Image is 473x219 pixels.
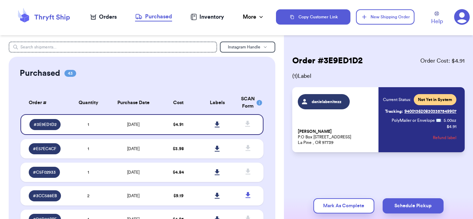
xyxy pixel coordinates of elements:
[127,170,140,174] span: [DATE]
[241,95,255,110] div: SCAN Form
[20,68,60,79] h2: Purchased
[385,106,456,117] a: Tracking:9400136208303357549907
[88,147,89,151] span: 1
[173,170,184,174] span: $ 4.84
[198,91,237,114] th: Labels
[276,9,351,25] button: Copy Customer Link
[135,12,172,21] a: Purchased
[9,42,217,53] input: Search shipments...
[173,194,184,198] span: $ 9.19
[20,91,69,114] th: Order #
[220,42,275,53] button: Instagram Handle
[444,118,456,123] span: 5.00 oz
[431,11,443,26] a: Help
[69,91,108,114] th: Quantity
[298,129,332,134] span: [PERSON_NAME]
[108,91,159,114] th: Purchase Date
[88,122,89,127] span: 1
[420,57,465,65] span: Order Cost: $ 4.91
[33,193,57,199] span: # 3CC588EB
[190,13,224,21] a: Inventory
[127,122,140,127] span: [DATE]
[441,118,442,123] span: :
[392,118,441,122] span: PolyMailer or Envelope ✉️
[228,45,260,49] span: Instagram Handle
[433,130,456,145] button: Refund label
[90,13,117,21] a: Orders
[383,198,444,213] button: Schedule Pickup
[356,9,414,25] button: New Shipping Order
[313,198,374,213] button: Mark As Complete
[310,99,343,104] span: danielabenitezz
[33,146,56,152] span: # E57EC4CF
[33,170,56,175] span: # C5F02933
[292,72,465,80] span: ( 1 ) Label
[454,9,470,25] a: 3
[418,97,452,102] span: Not Yet in System
[431,17,443,26] span: Help
[127,194,140,198] span: [DATE]
[34,122,56,127] span: # 3E9ED1D2
[383,97,411,102] span: Current Status:
[292,55,363,66] h2: Order # 3E9ED1D2
[88,170,89,174] span: 1
[87,194,89,198] span: 2
[385,109,403,114] span: Tracking:
[298,129,374,145] p: P.O Box [STREET_ADDRESS] La Pine , OR 97739
[64,70,76,77] span: 43
[173,122,184,127] span: $ 4.91
[173,147,184,151] span: $ 3.98
[447,124,456,129] p: $ 4.91
[127,147,140,151] span: [DATE]
[159,91,198,114] th: Cost
[243,13,265,21] div: More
